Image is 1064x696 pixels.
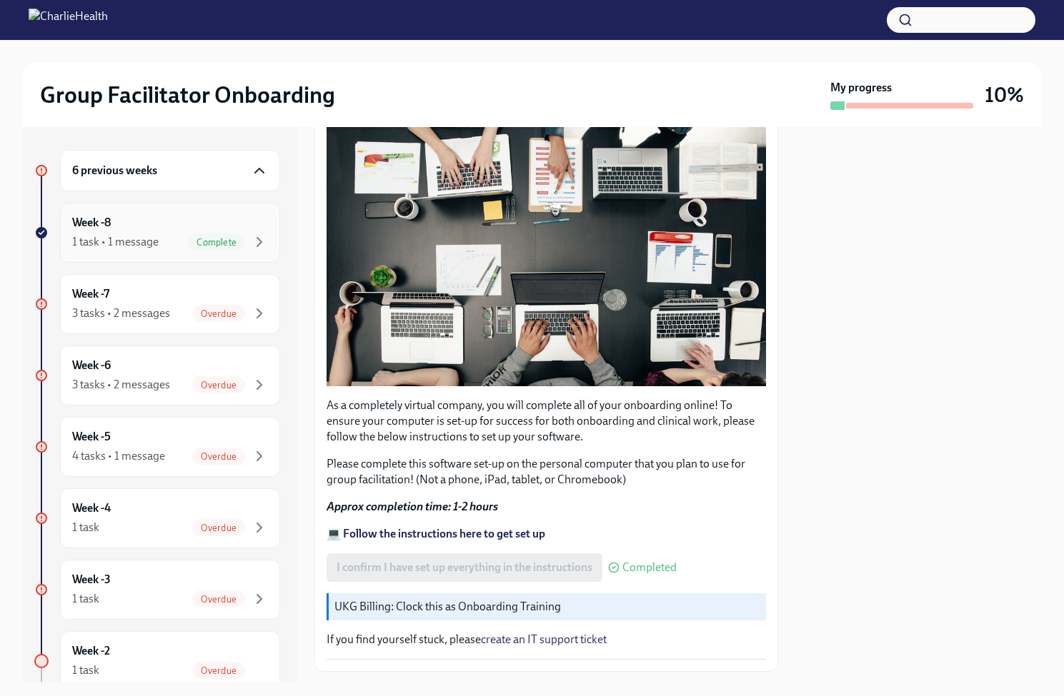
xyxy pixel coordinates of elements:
[72,429,111,445] h6: Week -5
[72,306,170,321] div: 3 tasks • 2 messages
[985,82,1024,108] h3: 10%
[34,274,280,334] a: Week -73 tasks • 2 messagesOverdue
[481,632,607,646] a: create an IT support ticket
[72,286,109,302] h6: Week -7
[72,591,99,607] div: 1 task
[327,632,766,647] p: If you find yourself stuck, please
[34,346,280,405] a: Week -63 tasks • 2 messagesOverdue
[327,456,766,488] p: Please complete this software set-up on the personal computer that you plan to use for group faci...
[72,572,111,587] h6: Week -3
[72,358,111,373] h6: Week -6
[327,398,766,445] p: As a completely virtual company, you will complete all of your onboarding online! To ensure your ...
[72,163,157,178] h6: 6 previous weeks
[40,81,335,109] h2: Group Facilitator Onboarding
[29,9,108,31] img: CharlieHealth
[72,448,165,464] div: 4 tasks • 1 message
[34,488,280,548] a: Week -41 taskOverdue
[622,562,677,573] span: Completed
[34,560,280,620] a: Week -31 taskOverdue
[72,500,111,516] h6: Week -4
[327,126,766,385] button: Zoom image
[192,451,245,462] span: Overdue
[72,643,110,659] h6: Week -2
[34,203,280,263] a: Week -81 task • 1 messageComplete
[327,500,498,513] strong: Approx completion time: 1-2 hours
[830,80,892,96] strong: My progress
[192,665,245,676] span: Overdue
[34,631,280,691] a: Week -21 taskOverdue
[192,308,245,319] span: Overdue
[188,237,245,248] span: Complete
[60,150,280,191] div: 6 previous weeks
[334,599,760,615] p: UKG Billing: Clock this as Onboarding Training
[192,523,245,533] span: Overdue
[72,377,170,393] div: 3 tasks • 2 messages
[192,380,245,390] span: Overdue
[72,520,99,535] div: 1 task
[72,234,159,250] div: 1 task • 1 message
[72,215,111,231] h6: Week -8
[192,594,245,605] span: Overdue
[34,417,280,477] a: Week -54 tasks • 1 messageOverdue
[327,527,545,540] a: 💻 Follow the instructions here to get set up
[72,662,99,678] div: 1 task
